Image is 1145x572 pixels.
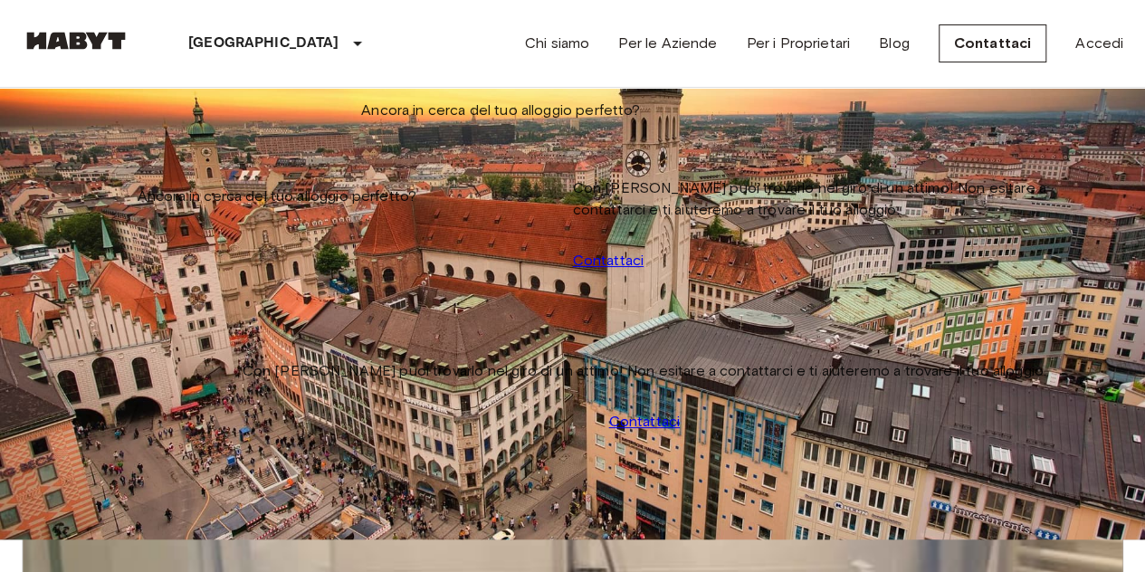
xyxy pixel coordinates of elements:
[618,33,717,54] a: Per le Aziende
[608,411,680,433] a: Contattaci
[746,33,850,54] a: Per i Proprietari
[22,32,130,50] img: Habyt
[939,24,1047,62] a: Contattaci
[361,100,640,121] span: Ancora in cerca del tuo alloggio perfetto?
[1075,33,1123,54] a: Accedi
[188,33,339,54] p: [GEOGRAPHIC_DATA]
[879,33,910,54] a: Blog
[243,360,1046,382] span: Con [PERSON_NAME] puoi trovarlo nel giro di un attimo! Non esitare a contattarci e ti aiuteremo a...
[525,33,589,54] a: Chi siamo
